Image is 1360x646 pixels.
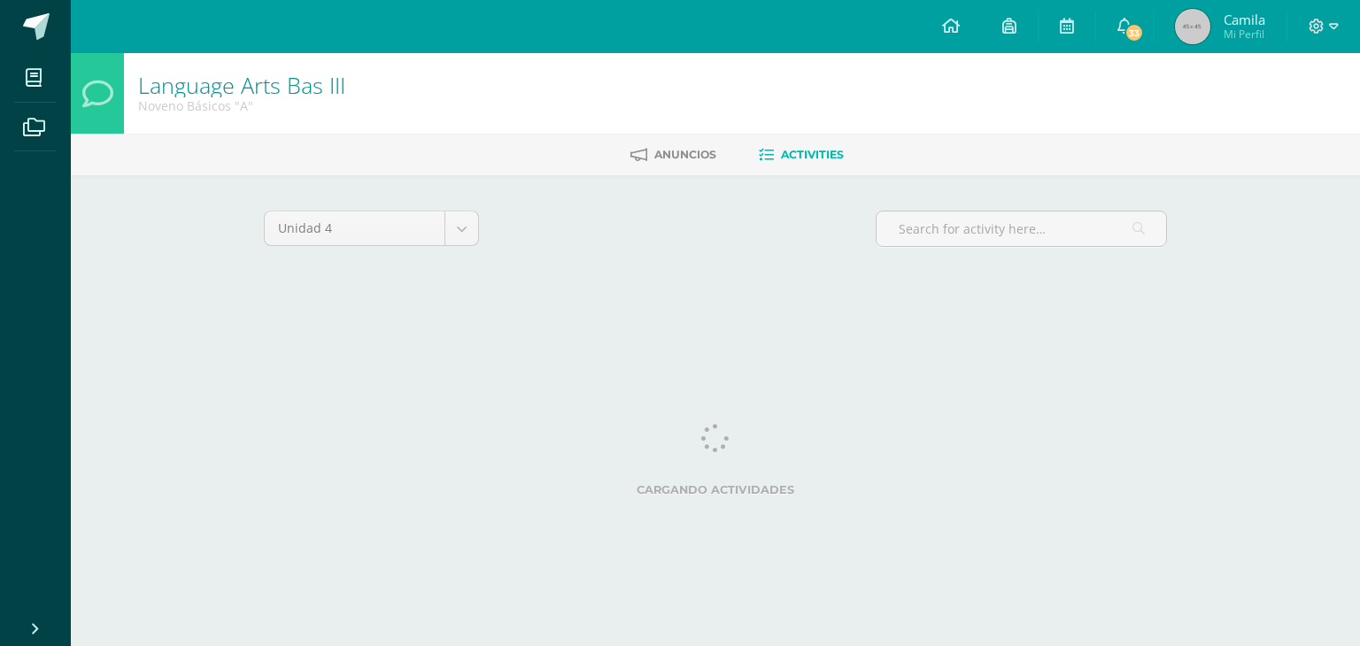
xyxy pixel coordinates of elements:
h1: Language Arts Bas III [138,73,345,97]
label: Cargando actividades [264,483,1167,496]
a: Language Arts Bas III [138,70,345,100]
a: Activities [759,141,844,169]
span: Anuncios [654,148,716,161]
a: Unidad 4 [265,211,478,245]
span: 33 [1124,23,1144,42]
span: Unidad 4 [278,211,431,245]
span: Camila [1224,11,1265,28]
span: Activities [781,148,844,161]
span: Mi Perfil [1224,27,1265,42]
input: Search for activity here… [877,211,1166,246]
img: 45x45 [1175,9,1210,44]
a: Anuncios [630,141,716,169]
div: Noveno Básicos 'A' [138,97,345,114]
